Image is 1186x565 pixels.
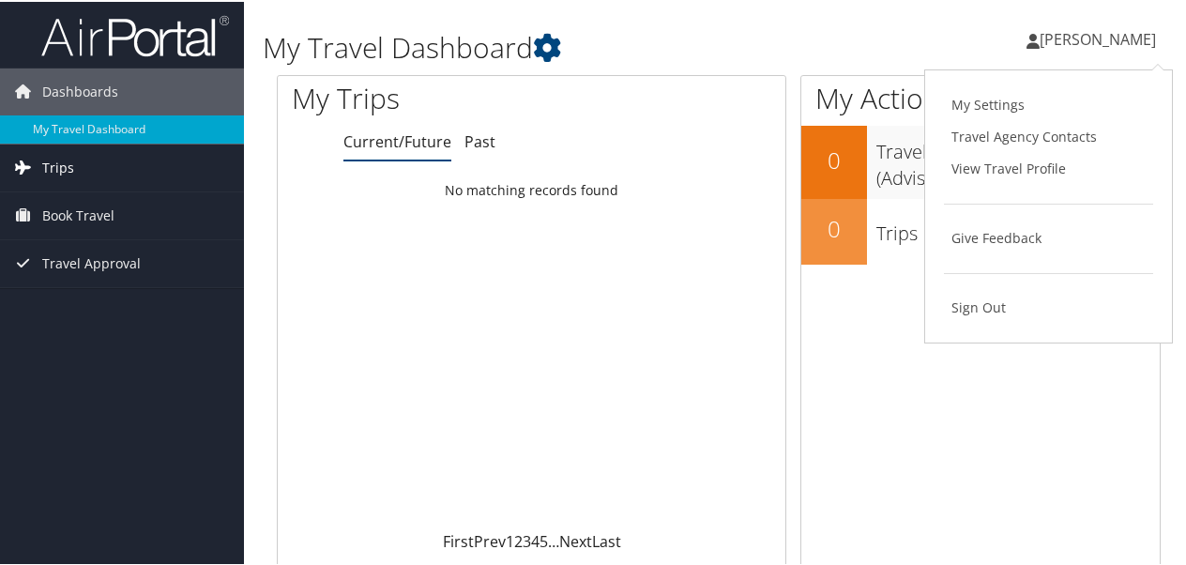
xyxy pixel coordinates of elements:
[42,191,114,237] span: Book Travel
[592,529,621,550] a: Last
[944,290,1153,322] a: Sign Out
[278,172,785,206] td: No matching records found
[801,197,1160,263] a: 0Trips Missing Hotels
[540,529,548,550] a: 5
[474,529,506,550] a: Prev
[944,221,1153,252] a: Give Feedback
[944,87,1153,119] a: My Settings
[944,151,1153,183] a: View Travel Profile
[944,119,1153,151] a: Travel Agency Contacts
[548,529,559,550] span: …
[801,124,1160,196] a: 0Travel Approvals Pending (Advisor Booked)
[801,143,867,175] h2: 0
[464,130,495,150] a: Past
[292,77,560,116] h1: My Trips
[42,143,74,190] span: Trips
[523,529,531,550] a: 3
[506,529,514,550] a: 1
[42,238,141,285] span: Travel Approval
[514,529,523,550] a: 2
[559,529,592,550] a: Next
[41,12,229,56] img: airportal-logo.png
[876,209,1160,245] h3: Trips Missing Hotels
[801,211,867,243] h2: 0
[1026,9,1175,66] a: [PERSON_NAME]
[343,130,451,150] a: Current/Future
[801,77,1160,116] h1: My Action Items
[42,67,118,114] span: Dashboards
[876,128,1160,190] h3: Travel Approvals Pending (Advisor Booked)
[263,26,871,66] h1: My Travel Dashboard
[443,529,474,550] a: First
[531,529,540,550] a: 4
[1040,27,1156,48] span: [PERSON_NAME]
